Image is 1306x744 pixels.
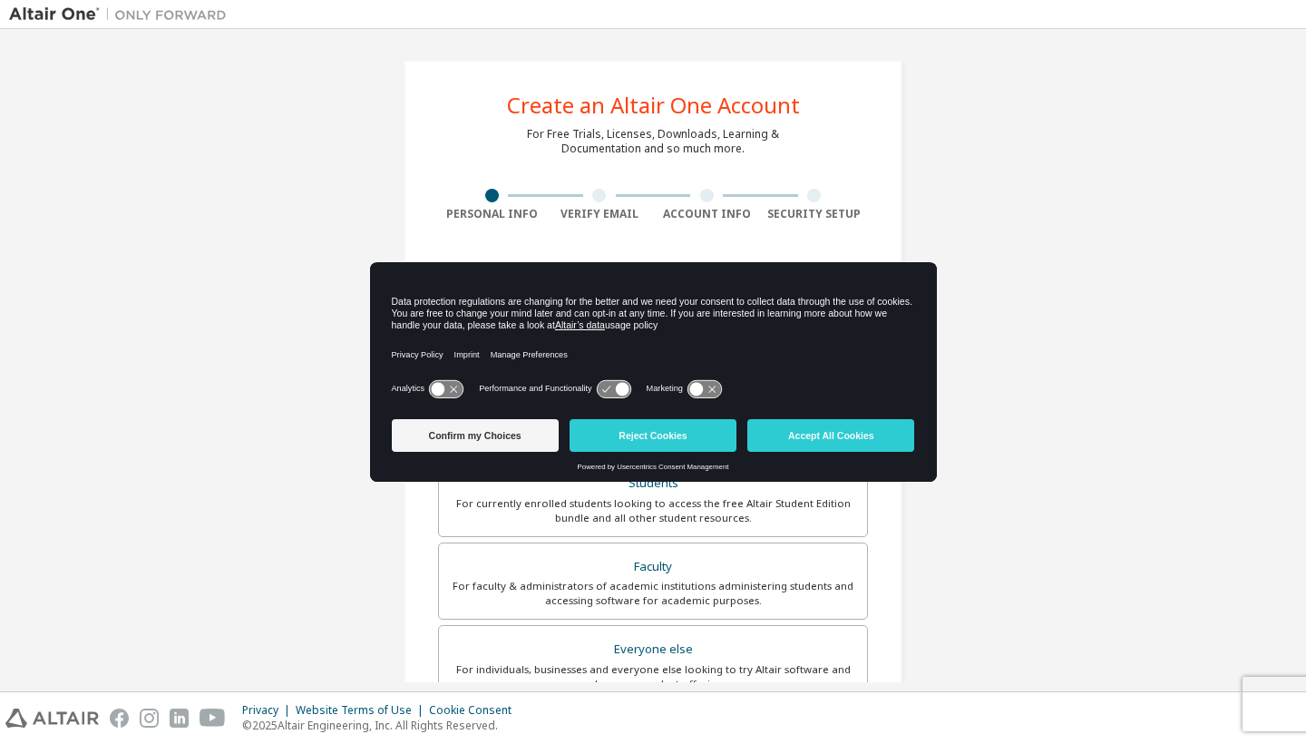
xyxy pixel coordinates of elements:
[242,718,522,733] p: © 2025 Altair Engineering, Inc. All Rights Reserved.
[429,703,522,718] div: Cookie Consent
[200,709,226,728] img: youtube.svg
[140,709,159,728] img: instagram.svg
[438,207,546,221] div: Personal Info
[507,94,800,116] div: Create an Altair One Account
[546,207,654,221] div: Verify Email
[110,709,129,728] img: facebook.svg
[450,579,856,608] div: For faculty & administrators of academic institutions administering students and accessing softwa...
[170,709,189,728] img: linkedin.svg
[9,5,236,24] img: Altair One
[5,709,99,728] img: altair_logo.svg
[450,471,856,496] div: Students
[296,703,429,718] div: Website Terms of Use
[242,703,296,718] div: Privacy
[527,127,779,156] div: For Free Trials, Licenses, Downloads, Learning & Documentation and so much more.
[450,554,856,580] div: Faculty
[450,637,856,662] div: Everyone else
[653,207,761,221] div: Account Info
[450,496,856,525] div: For currently enrolled students looking to access the free Altair Student Edition bundle and all ...
[761,207,869,221] div: Security Setup
[450,662,856,691] div: For individuals, businesses and everyone else looking to try Altair software and explore our prod...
